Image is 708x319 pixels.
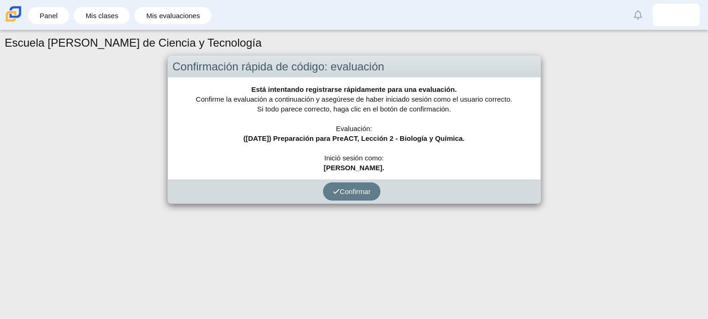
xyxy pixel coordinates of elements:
[669,7,684,22] img: brandon.olalde.R2FOvf
[251,85,456,93] font: Está intentando registrarse rápidamente para una evaluación.
[323,182,380,201] button: Confirmar
[257,105,451,113] font: Si todo parece correcto, haga clic en el botón de confirmación.
[324,154,384,162] font: Inició sesión como:
[40,12,57,20] font: Panel
[146,12,200,20] font: Mis evaluaciones
[139,7,207,24] a: Mis evaluaciones
[340,187,371,195] font: Confirmar
[336,125,372,132] font: Evaluación:
[196,95,512,103] font: Confirme la evaluación a continuación y asegúrese de haber iniciado sesión como el usuario correcto.
[653,4,700,26] a: brandon.olalde.R2FOvf
[173,60,385,73] font: Confirmación rápida de código: evaluación
[78,7,125,24] a: Mis clases
[4,4,23,24] img: Escuela Carmen de Ciencia y Tecnología
[628,5,648,25] a: Alertas
[85,12,118,20] font: Mis clases
[4,17,23,25] a: Escuela Carmen de Ciencia y Tecnología
[5,36,262,49] font: Escuela [PERSON_NAME] de Ciencia y Tecnología
[323,164,384,172] font: [PERSON_NAME].
[33,7,64,24] a: Panel
[244,134,465,142] font: ([DATE]) Preparación para PreACT, Lección 2 - Biología y Química.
